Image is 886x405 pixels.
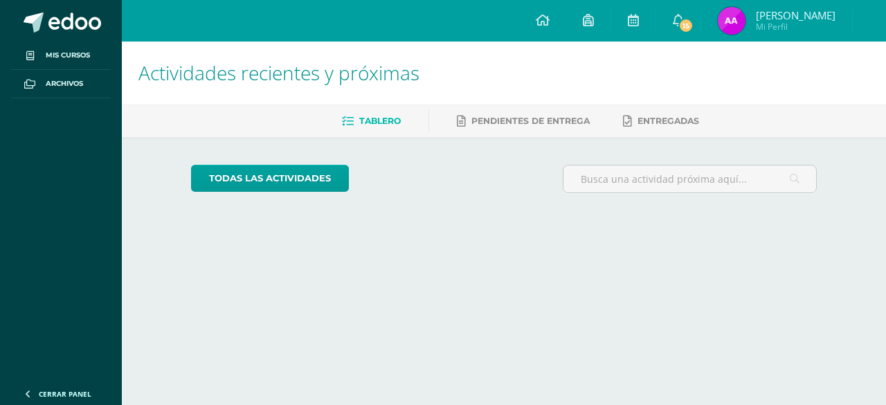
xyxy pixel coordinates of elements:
span: Tablero [359,116,401,126]
span: Entregadas [638,116,699,126]
input: Busca una actividad próxima aquí... [563,165,817,192]
a: Tablero [342,110,401,132]
span: [PERSON_NAME] [756,8,835,22]
span: Archivos [46,78,83,89]
span: Mis cursos [46,50,90,61]
a: todas las Actividades [191,165,349,192]
span: Pendientes de entrega [471,116,590,126]
span: 15 [678,18,694,33]
a: Archivos [11,70,111,98]
span: Cerrar panel [39,389,91,399]
a: Entregadas [623,110,699,132]
span: Mi Perfil [756,21,835,33]
a: Mis cursos [11,42,111,70]
img: 5b0250bab5470b9a7437b747ac79c970.png [718,7,745,35]
span: Actividades recientes y próximas [138,60,419,86]
a: Pendientes de entrega [457,110,590,132]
